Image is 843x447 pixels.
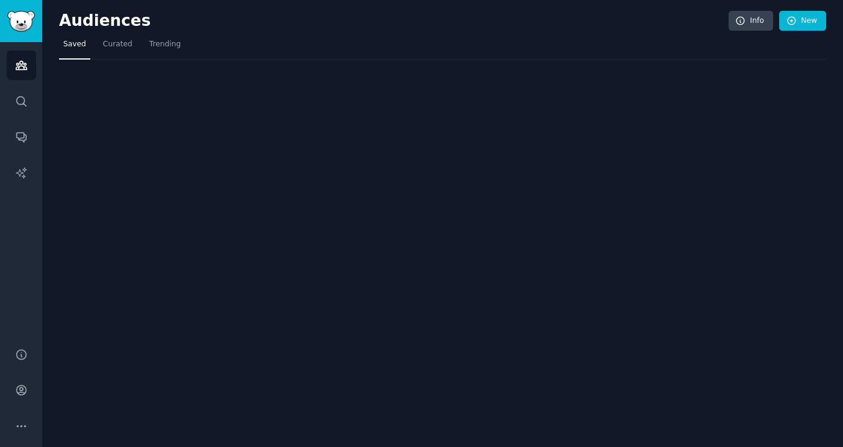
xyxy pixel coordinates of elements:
[59,35,90,60] a: Saved
[103,39,132,50] span: Curated
[149,39,181,50] span: Trending
[145,35,185,60] a: Trending
[729,11,773,31] a: Info
[63,39,86,50] span: Saved
[779,11,826,31] a: New
[59,11,729,31] h2: Audiences
[7,11,35,32] img: GummySearch logo
[99,35,137,60] a: Curated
